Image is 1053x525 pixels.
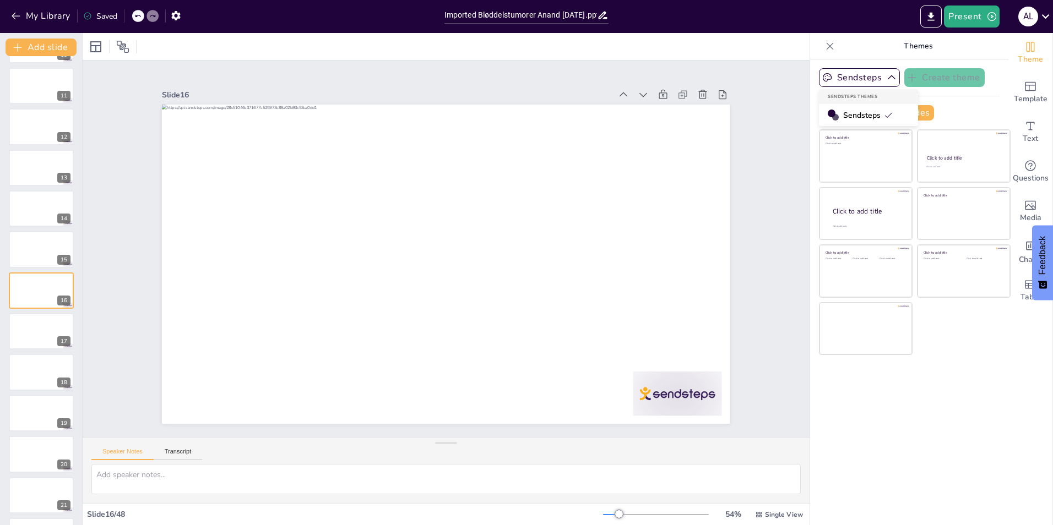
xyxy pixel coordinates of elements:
div: 15 [57,255,70,265]
div: 11 [57,91,70,101]
div: Add text boxes [1008,112,1052,152]
div: Click to add body [833,225,902,228]
div: 21 [57,500,70,510]
div: 14 [9,190,74,227]
span: Table [1021,291,1040,303]
div: 16 [9,272,74,309]
div: Click to add title [826,135,904,140]
button: Export to PowerPoint [920,6,942,28]
button: Feedback - Show survey [1032,225,1053,300]
p: Themes [839,33,997,59]
div: 19 [57,418,70,428]
span: Text [1023,133,1038,145]
div: 17 [57,336,70,346]
button: Create theme [904,68,985,87]
span: Template [1014,93,1047,105]
button: Present [944,6,999,28]
div: 11 [9,68,74,104]
div: Click to add text [826,258,850,260]
button: Sendsteps [819,68,900,87]
div: 18 [57,378,70,387]
div: 12 [57,132,70,142]
div: 19 [9,395,74,431]
input: Insert title [444,7,598,23]
div: Click to add text [880,258,904,260]
div: Change the overall theme [1008,33,1052,73]
div: Click to add text [926,166,1000,168]
div: Click to add title [833,207,903,216]
button: Speaker Notes [91,448,154,460]
div: 20 [57,460,70,469]
div: Get real-time input from your audience [1008,152,1052,192]
div: 21 [9,477,74,513]
span: Single View [765,510,803,519]
div: Add ready made slides [1008,73,1052,112]
div: Click to add title [924,193,1002,197]
span: Charts [1019,254,1042,266]
div: Click to add title [924,250,1002,255]
span: Feedback [1038,236,1047,275]
div: Click to add text [826,143,904,145]
div: 13 [9,150,74,186]
div: a l [1018,7,1038,26]
button: My Library [8,7,75,25]
div: Add images, graphics, shapes or video [1008,192,1052,231]
div: 20 [9,436,74,472]
div: 17 [9,313,74,349]
div: Add charts and graphs [1008,231,1052,271]
div: Sendsteps Themes [819,89,918,104]
span: Questions [1013,172,1049,184]
div: Layout [87,38,105,56]
div: Click to add text [924,258,958,260]
div: Click to add text [853,258,877,260]
button: Add slide [6,39,77,56]
div: Saved [83,11,117,21]
div: Click to add text [967,258,1001,260]
div: Slide 16 / 48 [87,509,603,519]
button: a l [1018,6,1038,28]
div: 12 [9,108,74,145]
div: Click to add title [927,155,1000,161]
div: 14 [57,214,70,223]
span: Theme [1018,53,1043,65]
div: 13 [57,173,70,183]
span: Sendsteps [843,110,893,121]
div: 18 [9,354,74,390]
div: 54 % [720,509,746,519]
button: Transcript [154,448,203,460]
div: Add a table [1008,271,1052,310]
span: Position [116,40,129,53]
div: 15 [9,231,74,267]
div: Click to add title [826,250,904,255]
div: 16 [57,296,70,305]
span: Media [1020,212,1041,224]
